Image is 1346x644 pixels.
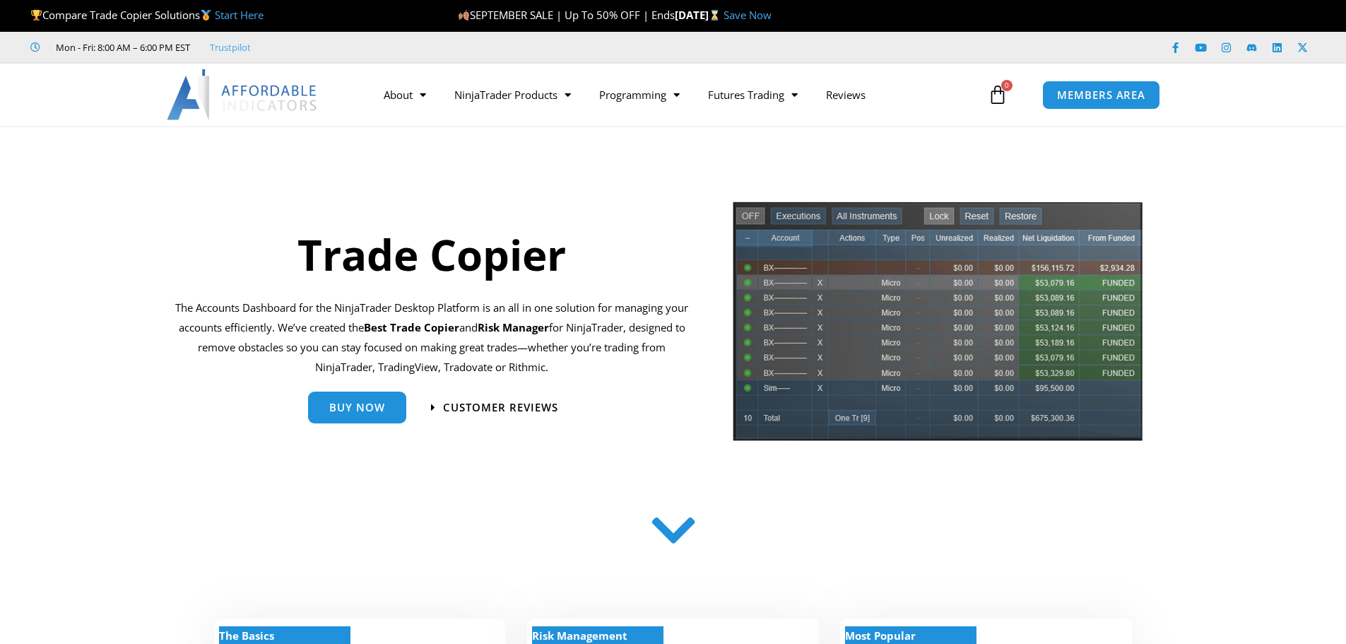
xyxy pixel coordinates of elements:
b: Best Trade Copier [364,320,459,334]
a: Save Now [724,8,772,22]
a: MEMBERS AREA [1042,81,1160,110]
a: Buy Now [308,392,406,423]
span: Buy Now [329,402,385,413]
img: 🏆 [31,10,42,21]
a: 0 [967,74,1029,115]
span: Customer Reviews [443,402,558,413]
span: SEPTEMBER SALE | Up To 50% OFF | Ends [458,8,675,22]
img: tradecopier | Affordable Indicators – NinjaTrader [731,200,1144,452]
img: 🍂 [459,10,469,21]
a: About [370,78,440,111]
a: Reviews [812,78,880,111]
span: 0 [1001,80,1013,91]
strong: The Basics [219,628,274,643]
span: Mon - Fri: 8:00 AM – 6:00 PM EST [52,39,190,56]
a: Customer Reviews [431,402,558,413]
strong: Risk Management [532,628,627,643]
strong: Risk Manager [478,320,549,334]
img: 🥇 [201,10,211,21]
strong: [DATE] [675,8,724,22]
img: LogoAI | Affordable Indicators – NinjaTrader [167,69,319,120]
a: NinjaTrader Products [440,78,585,111]
img: ⌛ [709,10,720,21]
h1: Trade Copier [175,225,689,284]
span: MEMBERS AREA [1057,90,1145,100]
a: Programming [585,78,694,111]
a: Futures Trading [694,78,812,111]
a: Trustpilot [210,39,251,56]
a: Start Here [215,8,264,22]
nav: Menu [370,78,984,111]
span: Compare Trade Copier Solutions [30,8,264,22]
strong: Most Popular [845,628,916,643]
p: The Accounts Dashboard for the NinjaTrader Desktop Platform is an all in one solution for managin... [175,298,689,377]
